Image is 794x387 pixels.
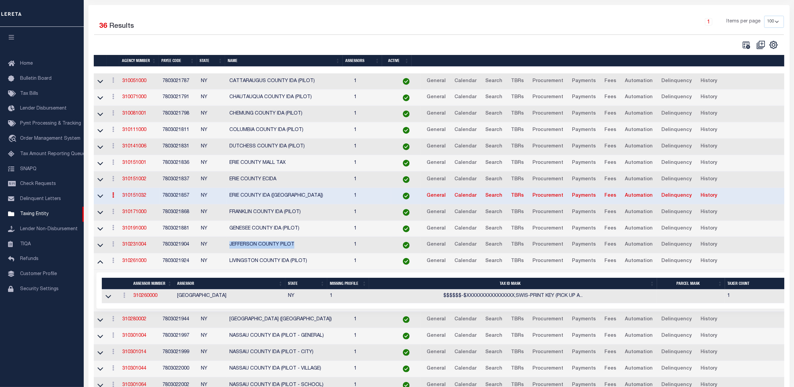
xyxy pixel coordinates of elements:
a: TBRs [508,223,527,234]
a: Delinquency [658,158,695,169]
a: 310280002 [122,317,146,322]
a: Procurement [529,364,566,374]
a: Delinquency [658,223,695,234]
a: Fees [601,92,619,103]
th: &nbsp; [412,55,785,67]
a: Calendar [451,223,480,234]
a: Automation [622,314,656,325]
a: General [424,191,449,201]
a: Fees [601,364,619,374]
img: check-icon-green.svg [403,193,410,199]
a: History [698,141,720,152]
td: 1 [351,172,391,188]
a: Delinquency [658,174,695,185]
a: Automation [622,240,656,250]
a: General [424,92,449,103]
td: 7803021836 [160,155,198,172]
a: General [424,364,449,374]
td: 1 [725,289,792,303]
td: 7803021997 [160,328,198,344]
a: Calendar [451,331,480,341]
a: Fees [601,158,619,169]
a: History [698,92,720,103]
a: History [698,240,720,250]
a: Payments [569,125,599,136]
span: Security Settings [20,287,59,292]
td: CHEMUNG COUNTY IDA (PILOT) [227,106,351,122]
td: CHAUTAUQUA COUNTY IDA (PILOT) [227,89,351,106]
a: Fees [601,191,619,201]
a: Fees [601,314,619,325]
td: NY [198,328,227,344]
td: NY [198,106,227,122]
td: ERIE COUNTY MALL TAX [227,155,351,172]
a: Delinquency [658,347,695,358]
a: 310191000 [122,226,146,231]
a: Payments [569,191,599,201]
a: 310301044 [122,366,146,371]
a: Fees [601,331,619,341]
img: check-icon-green.svg [403,78,410,85]
a: TBRs [508,92,527,103]
a: Search [482,158,505,169]
a: History [698,76,720,87]
a: Search [482,76,505,87]
a: Search [482,92,505,103]
td: NY [198,253,227,270]
th: Assessor Number: activate to sort column ascending [131,278,174,289]
td: NY [198,237,227,253]
label: Results [110,21,134,32]
a: TBRs [508,256,527,267]
td: 1 [351,188,391,204]
a: Calendar [451,240,480,250]
a: TBRs [508,158,527,169]
span: Tax Amount Reporting Queue [20,152,85,156]
a: Automation [622,347,656,358]
td: 7803021881 [160,221,198,237]
a: Calendar [451,207,480,218]
th: Taxer Count: activate to sort column ascending [725,278,792,289]
img: check-icon-green.svg [403,242,410,249]
a: Payments [569,223,599,234]
span: Customer Profile [20,272,57,276]
td: 7803021811 [160,122,198,139]
a: Search [482,125,505,136]
a: Payments [569,364,599,374]
a: Delinquency [658,207,695,218]
a: TBRs [508,364,527,374]
a: Search [482,223,505,234]
a: Delinquency [658,141,695,152]
a: General [424,109,449,119]
a: Fees [601,256,619,267]
a: History [698,158,720,169]
a: Delinquency [658,92,695,103]
a: TBRs [508,125,527,136]
a: General [424,76,449,87]
a: TBRs [508,76,527,87]
td: COLUMBIA COUNTY IDA (PILOT) [227,122,351,139]
span: $$$$$$-$XXXXXXXXXXXXXXXX,SWIS-PRINT KEY (PICK UP A... [443,294,583,298]
a: Delinquency [658,191,695,201]
a: Search [482,191,505,201]
img: check-icon-green.svg [403,143,410,150]
img: check-icon-green.svg [403,333,410,339]
td: ERIE COUNTY IDA ([GEOGRAPHIC_DATA]) [227,188,351,204]
a: History [698,109,720,119]
a: Fees [601,207,619,218]
td: 1 [351,73,391,90]
a: General [424,125,449,136]
th: Tax ID Mask: activate to sort column ascending [369,278,657,289]
a: Calendar [451,174,480,185]
a: Fees [601,174,619,185]
a: Delinquency [658,125,695,136]
a: Payments [569,141,599,152]
a: Fees [601,223,619,234]
a: Procurement [529,223,566,234]
a: Procurement [529,314,566,325]
a: 310111000 [122,128,146,132]
span: Home [20,61,33,66]
span: TIQA [20,242,31,246]
td: 7803021944 [160,312,198,328]
a: General [424,174,449,185]
a: General [424,314,449,325]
